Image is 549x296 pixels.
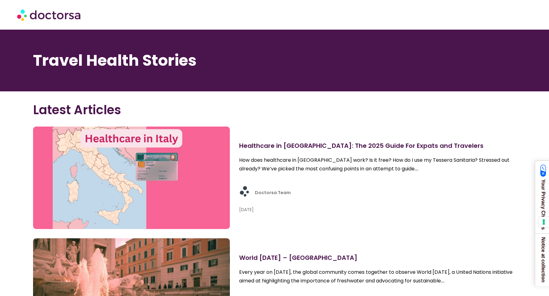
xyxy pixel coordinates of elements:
[239,156,513,173] p: How does healthcare in [GEOGRAPHIC_DATA] work? Is it free? How do I use my Tessera Sanitaria? Str...
[538,217,549,227] button: Your consent preferences for tracking technologies
[33,127,230,229] img: healthcare system in italy
[239,268,513,285] p: Every year on [DATE], the global community comes together to observe World [DATE], a United Natio...
[255,186,513,199] h3: Doctorsa Team
[33,102,516,117] h2: Latest Articles
[33,48,516,73] h1: Travel Health Stories
[540,165,546,177] img: California Consumer Privacy Act (CCPA) Opt-Out Icon
[239,253,357,262] a: World [DATE] – [GEOGRAPHIC_DATA]
[239,141,484,150] a: Healthcare in [GEOGRAPHIC_DATA]: The 2025 Guide For Expats and Travelers
[239,205,254,214] span: [DATE]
